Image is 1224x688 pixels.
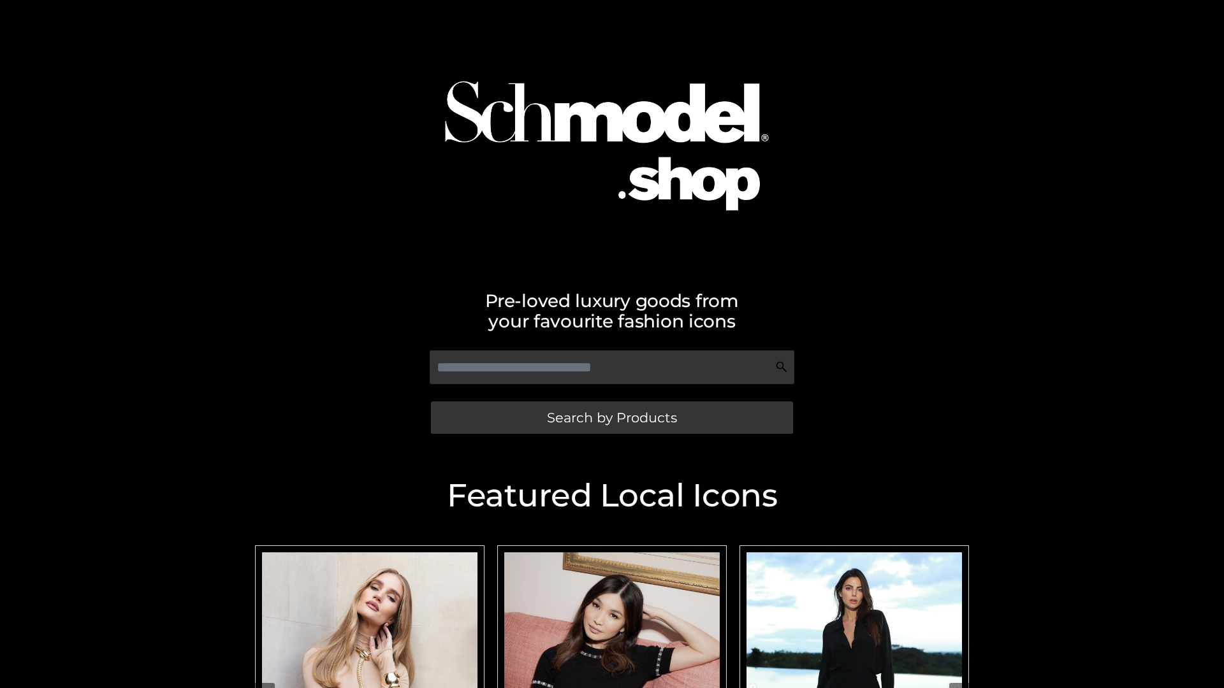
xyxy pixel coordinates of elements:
h2: Pre-loved luxury goods from your favourite fashion icons [249,290,975,331]
a: Search by Products [431,401,793,434]
img: Search Icon [775,361,788,373]
span: Search by Products [547,411,677,424]
h2: Featured Local Icons​ [249,480,975,512]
